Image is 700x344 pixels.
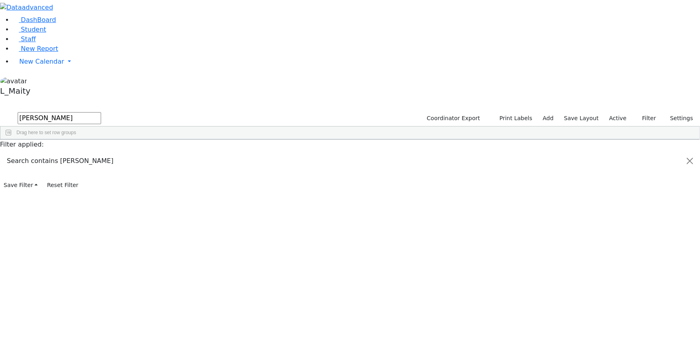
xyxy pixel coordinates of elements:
[539,112,557,125] a: Add
[660,112,697,125] button: Settings
[18,112,101,124] input: Search
[13,35,36,43] a: Staff
[422,112,484,125] button: Coordinator Export
[19,58,64,65] span: New Calendar
[606,112,630,125] label: Active
[680,150,700,172] button: Close
[21,26,46,33] span: Student
[21,45,58,52] span: New Report
[16,130,76,135] span: Drag here to set row groups
[21,16,56,24] span: DashBoard
[43,179,82,191] button: Reset Filter
[632,112,660,125] button: Filter
[560,112,602,125] button: Save Layout
[13,16,56,24] a: DashBoard
[21,35,36,43] span: Staff
[13,54,700,70] a: New Calendar
[13,26,46,33] a: Student
[13,45,58,52] a: New Report
[490,112,536,125] button: Print Labels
